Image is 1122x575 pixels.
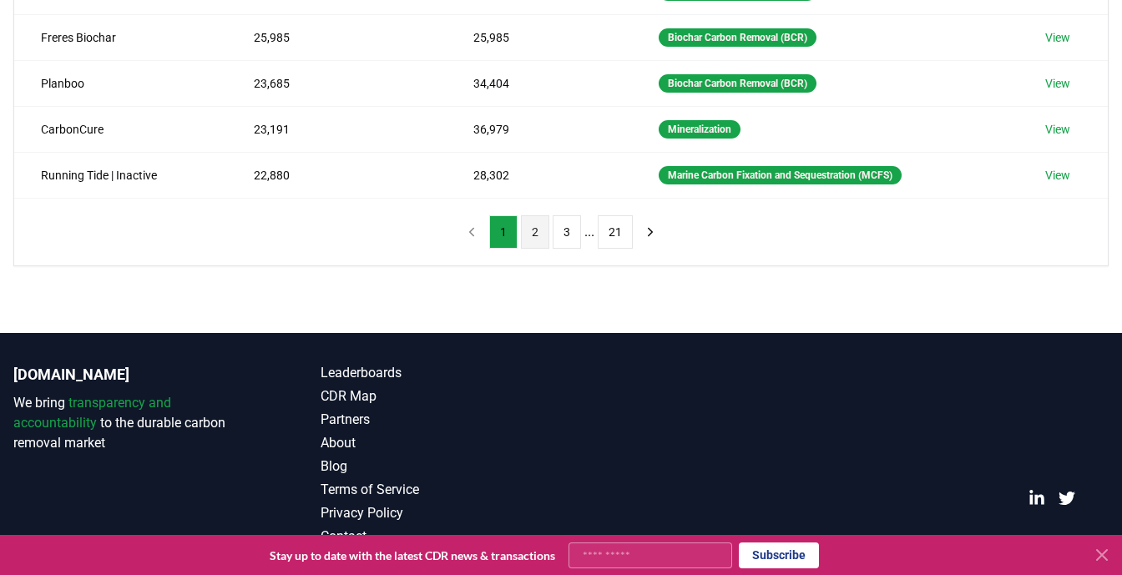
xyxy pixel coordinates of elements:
td: CarbonCure [14,106,227,152]
a: CDR Map [321,386,561,406]
span: transparency and accountability [13,395,171,431]
td: 23,685 [227,60,446,106]
div: Mineralization [659,120,740,139]
td: 28,302 [447,152,633,198]
a: View [1045,167,1070,184]
li: ... [584,222,594,242]
td: 25,985 [227,14,446,60]
a: Contact [321,527,561,547]
div: Marine Carbon Fixation and Sequestration (MCFS) [659,166,902,184]
td: 34,404 [447,60,633,106]
a: LinkedIn [1028,490,1045,507]
button: 2 [521,215,549,249]
p: We bring to the durable carbon removal market [13,393,254,453]
button: 1 [489,215,518,249]
a: View [1045,29,1070,46]
p: © 2025 [DOMAIN_NAME]. All rights reserved. [909,533,1109,547]
button: 3 [553,215,581,249]
button: 21 [598,215,633,249]
a: Blog [321,456,561,477]
a: Twitter [1059,490,1075,507]
td: 25,985 [447,14,633,60]
a: Partners [321,410,561,430]
a: View [1045,121,1070,138]
td: Freres Biochar [14,14,227,60]
a: Leaderboards [321,363,561,383]
td: Planboo [14,60,227,106]
div: Biochar Carbon Removal (BCR) [659,74,816,93]
div: Biochar Carbon Removal (BCR) [659,28,816,47]
a: Terms of Service [321,480,561,500]
td: 36,979 [447,106,633,152]
button: next page [636,215,665,249]
td: 22,880 [227,152,446,198]
td: Running Tide | Inactive [14,152,227,198]
a: Privacy Policy [321,503,561,523]
a: About [321,433,561,453]
td: 23,191 [227,106,446,152]
a: View [1045,75,1070,92]
p: [DOMAIN_NAME] [13,363,254,386]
